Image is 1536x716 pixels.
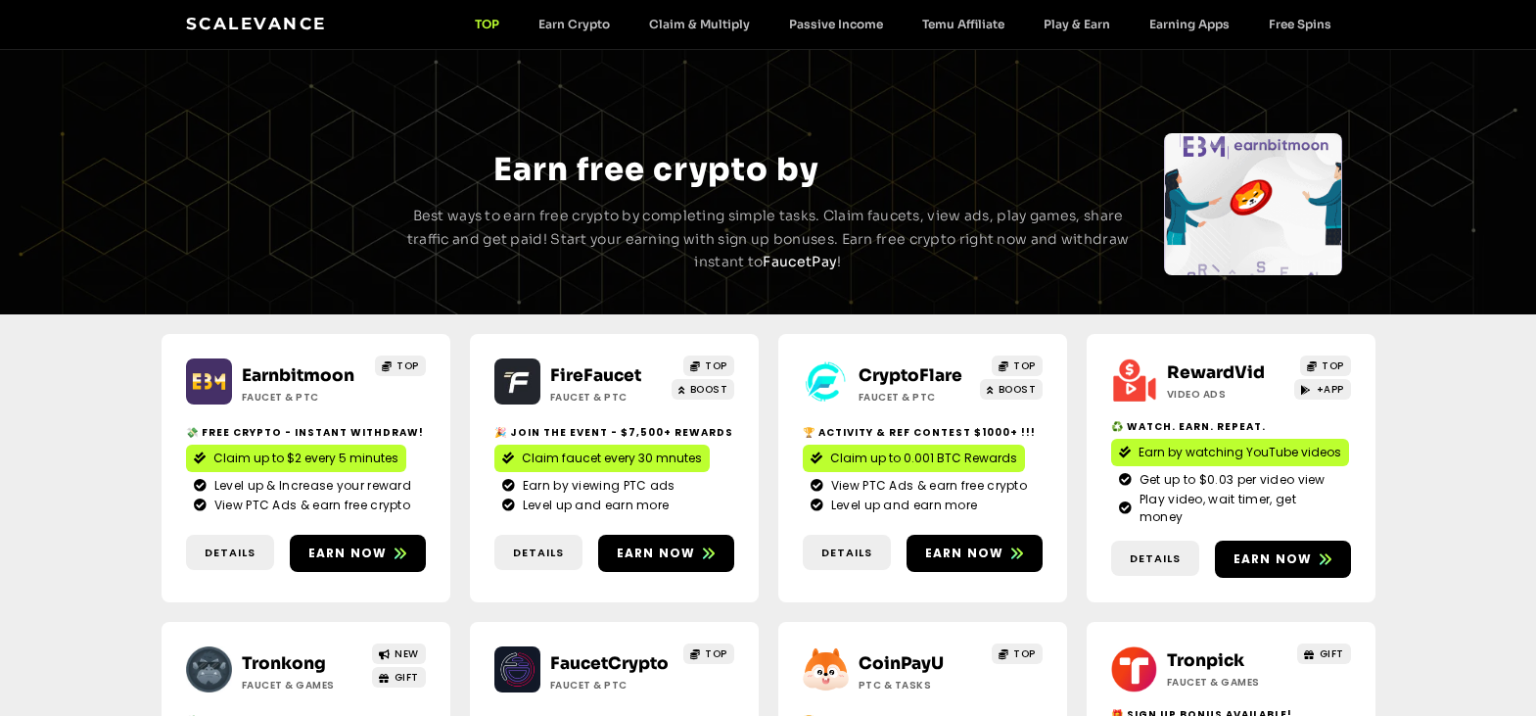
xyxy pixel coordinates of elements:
[1167,387,1289,402] h2: Video ads
[907,535,1043,572] a: Earn now
[372,644,426,664] a: NEW
[494,445,710,472] a: Claim faucet every 30 mnutes
[999,382,1037,397] span: BOOST
[1167,650,1244,671] a: Tronpick
[1111,419,1351,434] h2: ♻️ Watch. Earn. Repeat.
[209,497,410,514] span: View PTC Ads & earn free crypto
[1024,17,1130,31] a: Play & Earn
[186,445,406,472] a: Claim up to $2 every 5 minutes
[518,477,675,495] span: Earn by viewing PTC ads
[494,535,582,571] a: Details
[522,450,702,467] span: Claim faucet every 30 mnutes
[396,358,419,373] span: TOP
[683,644,734,664] a: TOP
[1135,471,1326,489] span: Get up to $0.03 per video view
[1294,379,1351,400] a: +APP
[683,356,734,376] a: TOP
[1322,358,1344,373] span: TOP
[1164,133,1342,275] div: Slides
[1249,17,1351,31] a: Free Spins
[629,17,769,31] a: Claim & Multiply
[617,545,696,562] span: Earn now
[1300,356,1351,376] a: TOP
[395,646,419,661] span: NEW
[493,150,818,189] span: Earn free crypto by
[1130,17,1249,31] a: Earning Apps
[213,450,398,467] span: Claim up to $2 every 5 minutes
[690,382,728,397] span: BOOST
[308,545,388,562] span: Earn now
[186,535,274,571] a: Details
[859,365,962,386] a: CryptoFlare
[1130,550,1181,567] span: Details
[375,356,426,376] a: TOP
[830,450,1017,467] span: Claim up to 0.001 BTC Rewards
[1135,491,1343,526] span: Play video, wait timer, get money
[494,425,734,440] h2: 🎉 Join the event - $7,500+ Rewards
[193,133,371,275] div: Slides
[518,497,670,514] span: Level up and earn more
[455,17,1351,31] nav: Menu
[980,379,1043,400] a: BOOST
[1013,646,1036,661] span: TOP
[903,17,1024,31] a: Temu Affiliate
[372,667,426,688] a: GIFT
[803,535,891,571] a: Details
[992,644,1043,664] a: TOP
[992,356,1043,376] a: TOP
[1111,439,1349,466] a: Earn by watching YouTube videos
[672,379,734,400] a: BOOST
[826,477,1027,495] span: View PTC Ads & earn free crypto
[803,425,1043,440] h2: 🏆 Activity & ref contest $1000+ !!!
[519,17,629,31] a: Earn Crypto
[1297,644,1351,664] a: GIFT
[242,390,364,405] h2: Faucet & PTC
[1320,646,1344,661] span: GIFT
[1233,550,1313,568] span: Earn now
[404,205,1133,274] p: Best ways to earn free crypto by completing simple tasks. Claim faucets, view ads, play games, sh...
[763,253,837,270] a: FaucetPay
[205,545,256,561] span: Details
[803,445,1025,472] a: Claim up to 0.001 BTC Rewards
[242,678,364,692] h2: Faucet & Games
[242,365,354,386] a: Earnbitmoon
[925,545,1004,562] span: Earn now
[242,653,326,674] a: Tronkong
[186,14,327,33] a: Scalevance
[1111,541,1199,577] a: Details
[209,477,411,495] span: Level up & Increase your reward
[513,545,564,561] span: Details
[1215,541,1351,578] a: Earn now
[1139,444,1341,461] span: Earn by watching YouTube videos
[859,653,944,674] a: CoinPayU
[550,653,669,674] a: FaucetCrypto
[821,545,872,561] span: Details
[769,17,903,31] a: Passive Income
[550,365,641,386] a: FireFaucet
[1167,362,1265,383] a: RewardVid
[1013,358,1036,373] span: TOP
[186,425,426,440] h2: 💸 Free crypto - Instant withdraw!
[705,358,727,373] span: TOP
[550,678,673,692] h2: Faucet & PTC
[290,535,426,572] a: Earn now
[455,17,519,31] a: TOP
[826,497,978,514] span: Level up and earn more
[395,670,419,685] span: GIFT
[705,646,727,661] span: TOP
[550,390,673,405] h2: Faucet & PTC
[598,535,734,572] a: Earn now
[1317,382,1344,397] span: +APP
[859,678,981,692] h2: ptc & Tasks
[1167,675,1289,690] h2: Faucet & Games
[859,390,981,405] h2: Faucet & PTC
